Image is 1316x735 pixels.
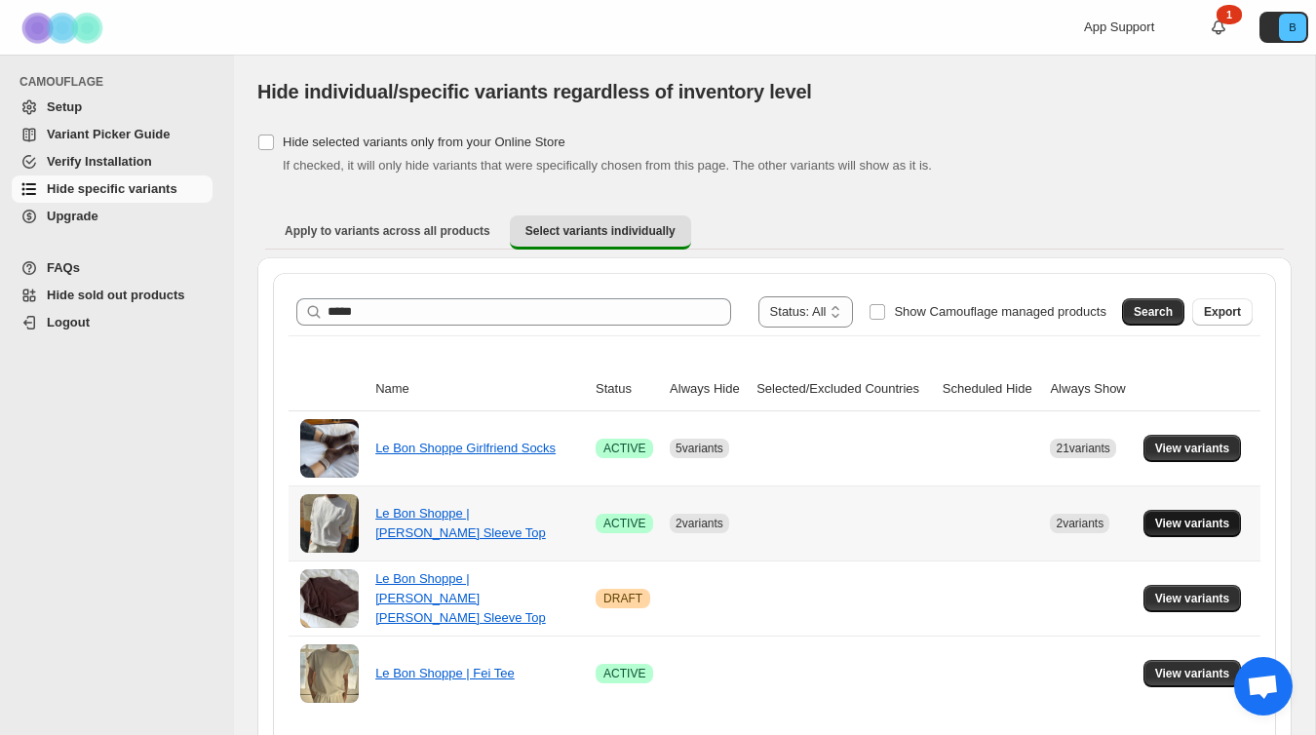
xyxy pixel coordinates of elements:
button: View variants [1143,585,1242,612]
span: Show Camouflage managed products [894,304,1106,319]
span: 21 variants [1056,442,1109,455]
button: Export [1192,298,1253,326]
span: Apply to variants across all products [285,223,490,239]
a: Hide specific variants [12,175,213,203]
a: Le Bon Shoppe Girlfriend Socks [375,441,556,455]
button: Apply to variants across all products [269,215,506,247]
span: Logout [47,315,90,329]
span: FAQs [47,260,80,275]
a: Le Bon Shoppe | [PERSON_NAME] [PERSON_NAME] Sleeve Top [375,571,546,625]
a: FAQs [12,254,213,282]
span: View variants [1155,441,1230,456]
button: Avatar with initials B [1259,12,1308,43]
span: Avatar with initials B [1279,14,1306,41]
th: Selected/Excluded Countries [751,367,937,411]
img: Le Bon Shoppe | Cotton Terry Daisy Long Sleeve Top [300,569,359,628]
span: App Support [1084,19,1154,34]
th: Status [590,367,664,411]
span: Hide selected variants only from your Online Store [283,135,565,149]
img: Le Bon Shoppe | Fei Tee [300,644,359,703]
span: Search [1134,304,1173,320]
span: ACTIVE [603,516,645,531]
a: Setup [12,94,213,121]
img: Le Bon Shoppe | Daisy Long Sleeve Top [300,494,359,553]
button: View variants [1143,435,1242,462]
span: Hide individual/specific variants regardless of inventory level [257,81,812,102]
span: Hide sold out products [47,288,185,302]
span: View variants [1155,516,1230,531]
button: Search [1122,298,1184,326]
span: View variants [1155,666,1230,681]
span: Select variants individually [525,223,676,239]
span: CAMOUFLAGE [19,74,220,90]
th: Always Hide [664,367,751,411]
button: View variants [1143,660,1242,687]
a: Hide sold out products [12,282,213,309]
th: Name [369,367,590,411]
img: Camouflage [16,1,113,55]
a: Logout [12,309,213,336]
span: 2 variants [1056,517,1103,530]
button: Select variants individually [510,215,691,250]
text: B [1289,21,1296,33]
a: Open chat [1234,657,1293,716]
th: Always Show [1044,367,1137,411]
span: 5 variants [676,442,723,455]
a: Le Bon Shoppe | [PERSON_NAME] Sleeve Top [375,506,546,540]
span: 2 variants [676,517,723,530]
span: Export [1204,304,1241,320]
a: Upgrade [12,203,213,230]
a: 1 [1209,18,1228,37]
span: DRAFT [603,591,642,606]
span: Setup [47,99,82,114]
th: Scheduled Hide [937,367,1045,411]
span: Verify Installation [47,154,152,169]
a: Verify Installation [12,148,213,175]
span: Upgrade [47,209,98,223]
span: View variants [1155,591,1230,606]
span: ACTIVE [603,666,645,681]
a: Variant Picker Guide [12,121,213,148]
a: Le Bon Shoppe | Fei Tee [375,666,515,680]
img: Le Bon Shoppe Girlfriend Socks [300,419,359,478]
span: If checked, it will only hide variants that were specifically chosen from this page. The other va... [283,158,932,173]
span: Hide specific variants [47,181,177,196]
span: ACTIVE [603,441,645,456]
button: View variants [1143,510,1242,537]
div: 1 [1217,5,1242,24]
span: Variant Picker Guide [47,127,170,141]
